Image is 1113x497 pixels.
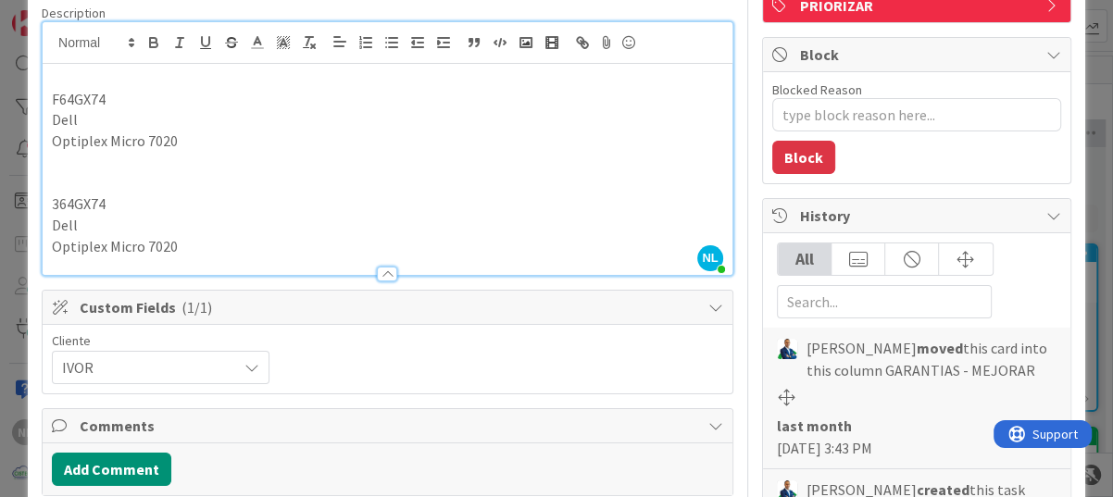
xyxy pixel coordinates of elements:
p: Optiplex Micro 7020 [52,236,723,257]
p: Optiplex Micro 7020 [52,130,723,152]
label: Blocked Reason [772,81,862,98]
button: Block [772,141,835,174]
b: last month [777,416,852,435]
span: [PERSON_NAME] this card into this column GARANTIAS - MEJORAR [807,337,1057,381]
span: Support [39,3,84,25]
p: 364GX74 [52,193,723,215]
span: ( 1/1 ) [181,298,212,317]
b: moved [917,339,963,357]
span: IVOR [62,354,228,380]
div: [DATE] 3:43 PM [777,415,1057,459]
button: Add Comment [52,453,171,486]
input: Search... [777,285,992,318]
p: Dell [52,215,723,236]
div: All [778,243,832,275]
span: Block [800,43,1037,66]
p: Dell [52,109,723,130]
span: Custom Fields [80,296,699,318]
img: GA [777,339,797,359]
p: F64GX74 [52,89,723,110]
span: Comments [80,415,699,437]
div: Cliente [52,334,269,347]
span: Description [42,5,106,21]
span: NL [697,245,723,271]
span: History [800,205,1037,227]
